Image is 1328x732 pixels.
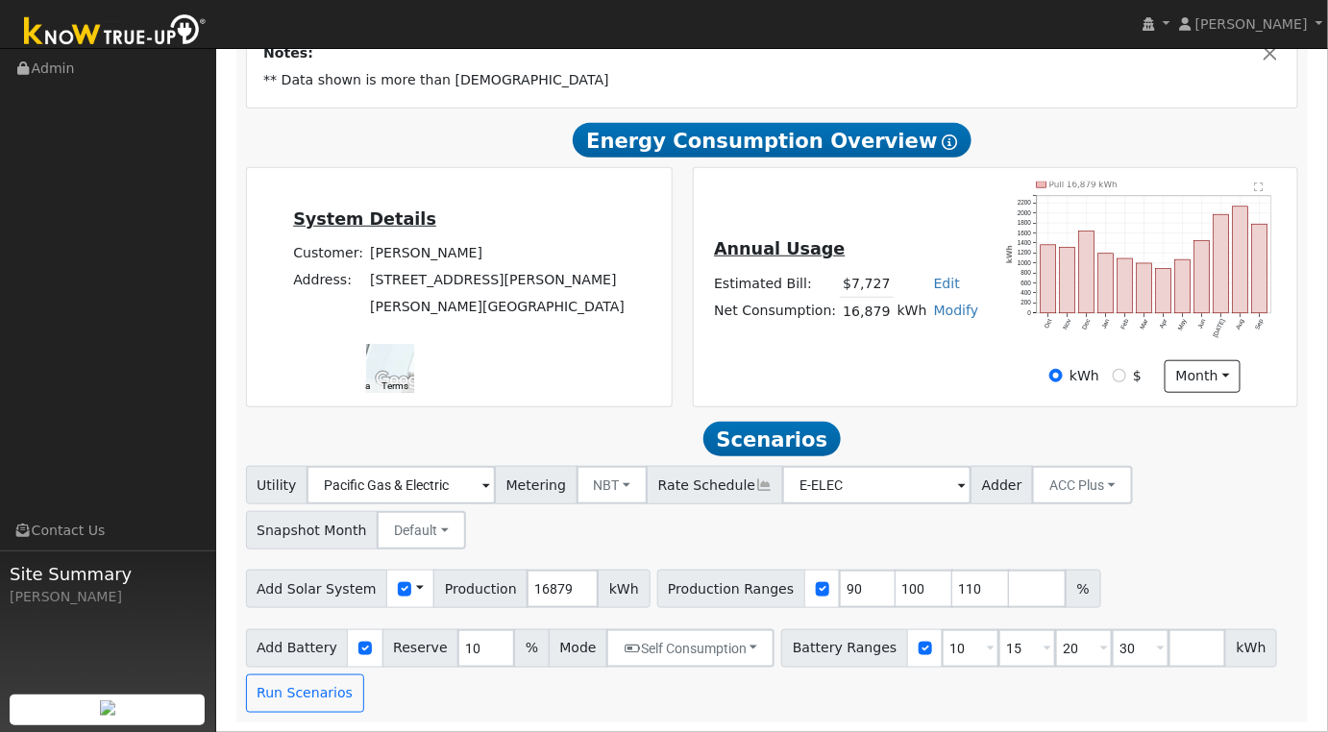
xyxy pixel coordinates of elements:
td: kWh [894,298,930,326]
span: Rate Schedule [647,466,783,504]
button: Run Scenarios [246,674,364,713]
rect: onclick="" [1137,264,1152,314]
a: Edit [934,276,960,291]
td: ** Data shown is more than [DEMOGRAPHIC_DATA] [260,67,1285,94]
td: [PERSON_NAME][GEOGRAPHIC_DATA] [367,294,628,321]
strong: Notes: [263,45,313,61]
rect: onclick="" [1098,255,1114,314]
td: [PERSON_NAME] [367,240,628,267]
rect: onclick="" [1041,246,1056,314]
text: 200 [1021,300,1031,306]
button: month [1165,360,1241,393]
span: Production [433,570,528,608]
u: Annual Usage [714,239,845,258]
text: Mar [1139,318,1149,331]
span: Snapshot Month [246,511,379,549]
text: 1000 [1018,260,1032,267]
text: 2200 [1018,200,1032,207]
td: 16,879 [840,298,894,326]
img: Know True-Up [14,11,216,54]
span: kWh [598,570,650,608]
td: Customer: [290,240,367,267]
input: Select a Rate Schedule [782,466,971,504]
td: Net Consumption: [711,298,840,326]
rect: onclick="" [1175,260,1191,314]
rect: onclick="" [1118,259,1133,314]
span: Metering [495,466,578,504]
text: Nov [1062,318,1073,331]
text: Feb [1119,318,1130,330]
span: kWh [1225,629,1277,668]
img: Google [371,368,434,393]
span: Site Summary [10,561,206,587]
text: Pull 16,879 kWh [1049,181,1118,190]
text: 800 [1021,270,1031,277]
img: retrieve [100,700,115,716]
td: $7,727 [840,270,894,298]
span: [PERSON_NAME] [1195,16,1308,32]
text: 1200 [1018,250,1032,256]
text: Aug [1235,318,1246,331]
text: Sep [1254,318,1266,331]
text: Apr [1159,318,1170,330]
rect: onclick="" [1233,207,1248,313]
span: Production Ranges [657,570,805,608]
text: kWh [1005,246,1014,264]
rect: onclick="" [1194,241,1210,314]
text: Jan [1100,318,1111,330]
i: Show Help [943,134,958,150]
span: % [514,629,549,668]
text: Dec [1081,318,1093,331]
td: Address: [290,267,367,294]
label: kWh [1070,366,1099,386]
span: Utility [246,466,308,504]
td: Estimated Bill: [711,270,840,298]
span: Adder [971,466,1033,504]
span: Battery Ranges [781,629,908,668]
text: 0 [1028,310,1032,317]
span: Energy Consumption Overview [573,123,971,158]
span: Mode [549,629,607,668]
a: Open this area in Google Maps (opens a new window) [371,368,434,393]
text: 2000 [1018,210,1032,217]
text: 1400 [1018,240,1032,247]
rect: onclick="" [1252,225,1267,314]
input: $ [1113,369,1126,382]
td: [STREET_ADDRESS][PERSON_NAME] [367,267,628,294]
span: % [1066,570,1100,608]
rect: onclick="" [1079,232,1094,313]
label: $ [1133,366,1142,386]
input: Select a Utility [307,466,496,504]
span: Reserve [382,629,459,668]
text: 1800 [1018,220,1032,227]
input: kWh [1049,369,1063,382]
rect: onclick="" [1060,248,1075,314]
text: May [1177,318,1190,332]
button: Default [377,511,466,549]
button: Close [1261,43,1281,63]
button: ACC Plus [1032,466,1133,504]
rect: onclick="" [1156,269,1171,313]
u: System Details [293,209,436,229]
text: 400 [1021,290,1031,297]
button: Self Consumption [606,629,775,668]
text: [DATE] [1212,319,1227,340]
button: NBT [577,466,649,504]
div: [PERSON_NAME] [10,587,206,607]
span: Add Battery [246,629,349,668]
text: Jun [1196,318,1207,330]
text: 1600 [1018,230,1032,236]
a: Modify [934,303,979,318]
span: Add Solar System [246,570,388,608]
span: Scenarios [703,422,841,456]
a: Terms (opens in new tab) [381,380,408,391]
text: Oct [1043,319,1053,330]
text:  [1255,183,1264,192]
rect: onclick="" [1214,215,1229,314]
text: 600 [1021,281,1031,287]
